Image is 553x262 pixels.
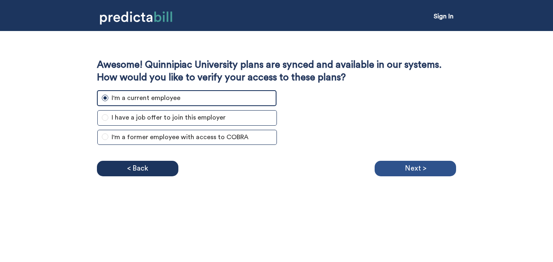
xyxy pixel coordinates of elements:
p: Next > [405,162,426,175]
span: I have a job offer to join this employer [108,113,229,123]
p: < Back [127,162,148,175]
span: I'm a former employee with access to COBRA [108,132,252,142]
span: I'm a current employee [108,93,184,103]
p: Awesome! Quinnipiac University plans are synced and available in our systems. How would you like ... [97,59,456,84]
a: Sign In [434,13,454,20]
